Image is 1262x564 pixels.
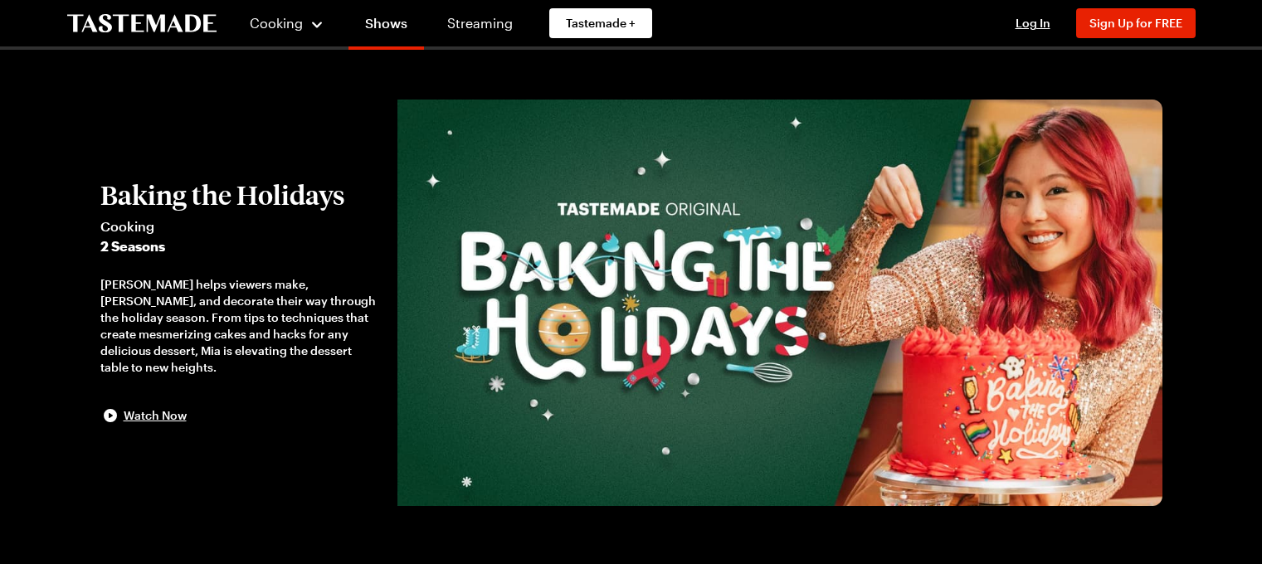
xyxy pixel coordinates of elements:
span: 2 Seasons [100,236,381,256]
a: Shows [348,3,424,50]
img: Baking the Holidays [397,100,1162,506]
div: [PERSON_NAME] helps viewers make, [PERSON_NAME], and decorate their way through the holiday seaso... [100,276,381,376]
a: Tastemade + [549,8,652,38]
button: Sign Up for FREE [1076,8,1196,38]
a: To Tastemade Home Page [67,14,217,33]
button: Log In [1000,15,1066,32]
h2: Baking the Holidays [100,180,381,210]
span: Cooking [100,216,381,236]
span: Log In [1016,16,1050,30]
button: Baking the HolidaysCooking2 Seasons[PERSON_NAME] helps viewers make, [PERSON_NAME], and decorate ... [100,180,381,425]
span: Cooking [250,15,303,31]
span: Tastemade + [566,15,636,32]
span: Watch Now [124,407,187,424]
span: Sign Up for FREE [1089,16,1182,30]
button: Cooking [250,3,325,43]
